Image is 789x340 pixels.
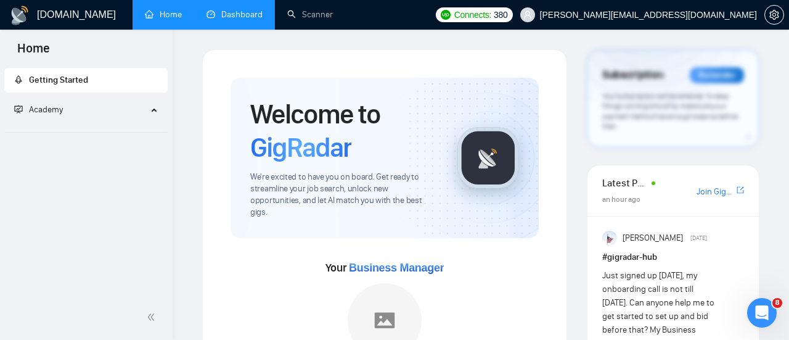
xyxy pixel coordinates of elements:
[250,97,438,164] h1: Welcome to
[29,104,63,115] span: Academy
[764,5,784,25] button: setting
[14,104,63,115] span: Academy
[602,231,617,246] img: Anisuzzaman Khan
[250,172,438,218] span: We're excited to have you on board. Get ready to streamline your job search, unlock new opportuni...
[523,10,532,19] span: user
[690,233,707,244] span: [DATE]
[494,8,507,22] span: 380
[737,185,744,195] span: export
[765,10,783,20] span: setting
[145,9,182,20] a: homeHome
[4,127,168,135] li: Academy Homepage
[737,185,744,196] a: export
[623,231,683,245] span: [PERSON_NAME]
[690,67,744,83] div: Reminder
[10,6,30,25] img: logo
[287,9,333,20] a: searchScanner
[602,91,738,131] span: Your subscription will be renewed. To keep things running smoothly, make sure your payment method...
[764,10,784,20] a: setting
[772,298,782,308] span: 8
[325,261,444,275] span: Your
[457,127,519,189] img: gigradar-logo.png
[250,131,351,164] span: GigRadar
[454,8,491,22] span: Connects:
[14,75,23,84] span: rocket
[14,105,23,114] span: fund-projection-screen
[602,195,640,204] span: an hour ago
[441,10,451,20] img: upwork-logo.png
[602,65,663,86] span: Subscription
[29,75,88,85] span: Getting Started
[747,298,777,328] iframe: Intercom live chat
[602,251,744,264] h1: # gigradar-hub
[602,175,648,191] span: Latest Posts from the GigRadar Community
[697,185,734,199] a: Join GigRadar Slack Community
[206,9,263,20] a: dashboardDashboard
[147,311,159,323] span: double-left
[349,262,444,274] span: Business Manager
[7,39,60,65] span: Home
[4,68,168,93] li: Getting Started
